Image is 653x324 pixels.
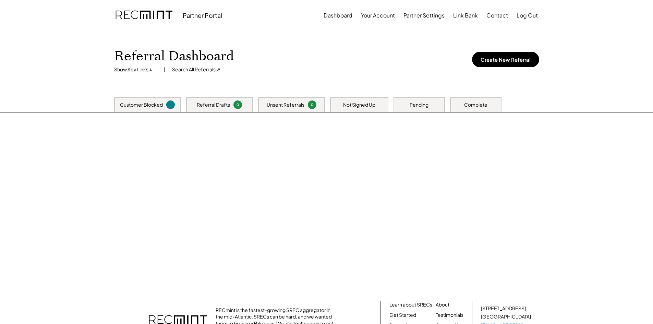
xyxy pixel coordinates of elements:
[389,312,416,319] a: Get Started
[114,48,234,64] h1: Referral Dashboard
[517,9,538,22] button: Log Out
[267,101,304,108] div: Unsent Referrals
[472,52,539,67] button: Create New Referral
[436,301,449,308] a: About
[481,305,526,312] div: [STREET_ADDRESS]
[114,66,157,73] div: Show Key Links ↓
[172,66,220,73] div: Search All Referrals ↗
[361,9,395,22] button: Your Account
[464,101,487,108] div: Complete
[183,11,222,19] div: Partner Portal
[309,102,315,107] div: 0
[197,101,230,108] div: Referral Drafts
[403,9,445,22] button: Partner Settings
[410,101,428,108] div: Pending
[453,9,478,22] button: Link Bank
[234,102,241,107] div: 0
[116,4,172,27] img: recmint-logotype%403x.png
[120,101,163,108] div: Customer Blocked
[436,312,463,319] a: Testimonials
[324,9,352,22] button: Dashboard
[481,313,531,320] div: [GEOGRAPHIC_DATA]
[486,9,508,22] button: Contact
[389,301,432,308] a: Learn about SRECs
[164,66,165,73] div: |
[343,101,375,108] div: Not Signed Up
